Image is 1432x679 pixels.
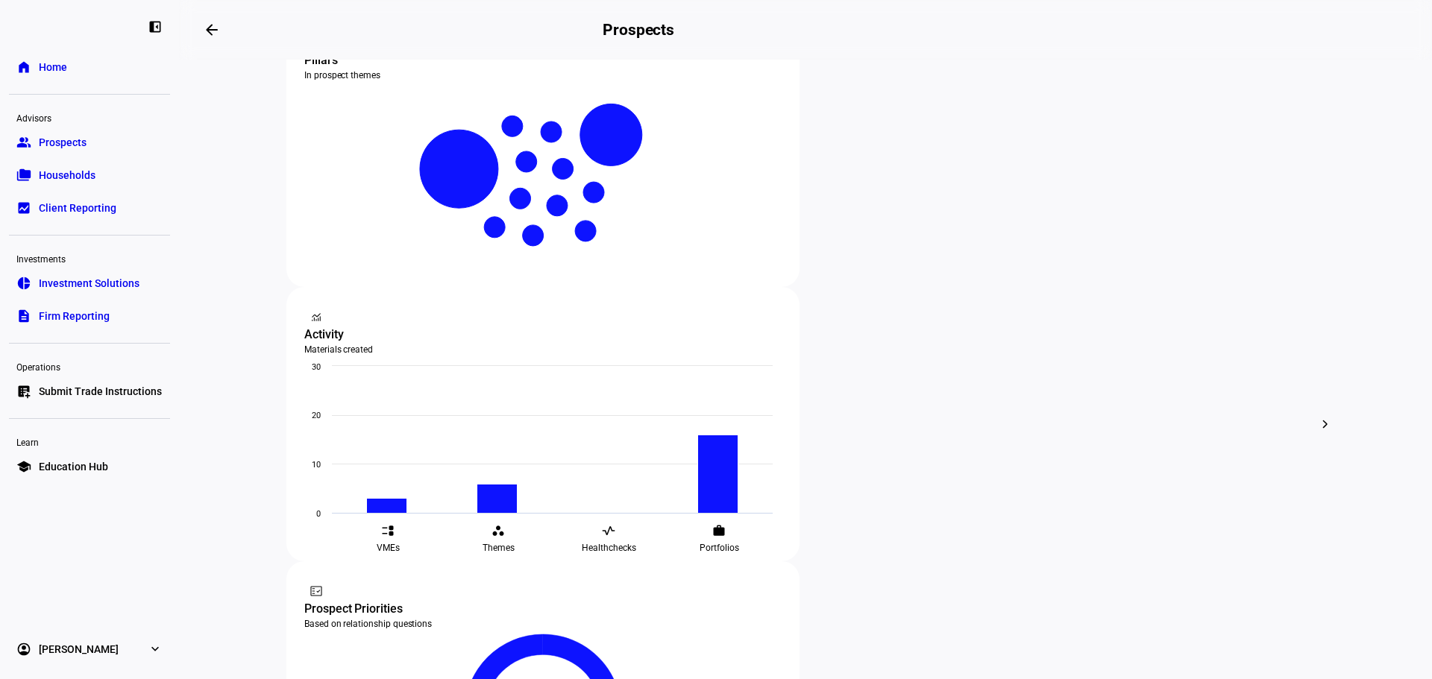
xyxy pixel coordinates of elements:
[304,69,782,81] div: In prospect themes
[39,60,67,75] span: Home
[309,584,324,599] mat-icon: fact_check
[39,384,162,399] span: Submit Trade Instructions
[16,60,31,75] eth-mat-symbol: home
[304,326,782,344] div: Activity
[312,460,321,470] text: 10
[9,127,170,157] a: groupProspects
[39,642,119,657] span: [PERSON_NAME]
[39,135,87,150] span: Prospects
[312,362,321,372] text: 30
[304,618,782,630] div: Based on relationship questions
[304,600,782,618] div: Prospect Priorities
[9,193,170,223] a: bid_landscapeClient Reporting
[39,168,95,183] span: Households
[16,276,31,291] eth-mat-symbol: pie_chart
[9,107,170,127] div: Advisors
[16,459,31,474] eth-mat-symbol: school
[9,52,170,82] a: homeHome
[712,524,726,537] eth-mat-symbol: work
[16,135,31,150] eth-mat-symbol: group
[312,411,321,420] text: 20
[148,642,163,657] eth-mat-symbol: expand_more
[1316,415,1334,433] mat-icon: chevron_right
[16,309,31,323] eth-mat-symbol: description
[203,21,221,39] mat-icon: arrow_backwards
[148,19,163,34] eth-mat-symbol: left_panel_close
[9,247,170,268] div: Investments
[39,276,139,291] span: Investment Solutions
[492,524,505,537] eth-mat-symbol: workspaces
[316,509,321,519] text: 0
[9,268,170,298] a: pie_chartInvestment Solutions
[309,309,324,324] mat-icon: monitoring
[16,200,31,215] eth-mat-symbol: bid_landscape
[9,160,170,190] a: folder_copyHouseholds
[304,344,782,356] div: Materials created
[603,21,674,39] h2: Prospects
[16,168,31,183] eth-mat-symbol: folder_copy
[483,542,515,554] span: Themes
[9,356,170,376] div: Operations
[700,542,739,554] span: Portfolios
[39,200,116,215] span: Client Reporting
[39,459,108,474] span: Education Hub
[16,384,31,399] eth-mat-symbol: list_alt_add
[582,542,636,554] span: Healthchecks
[9,431,170,452] div: Learn
[39,309,110,323] span: Firm Reporting
[16,642,31,657] eth-mat-symbol: account_circle
[9,301,170,331] a: descriptionFirm Reporting
[381,524,395,537] eth-mat-symbol: event_list
[377,542,400,554] span: VMEs
[304,51,782,69] div: Pillars
[602,524,615,537] eth-mat-symbol: vital_signs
